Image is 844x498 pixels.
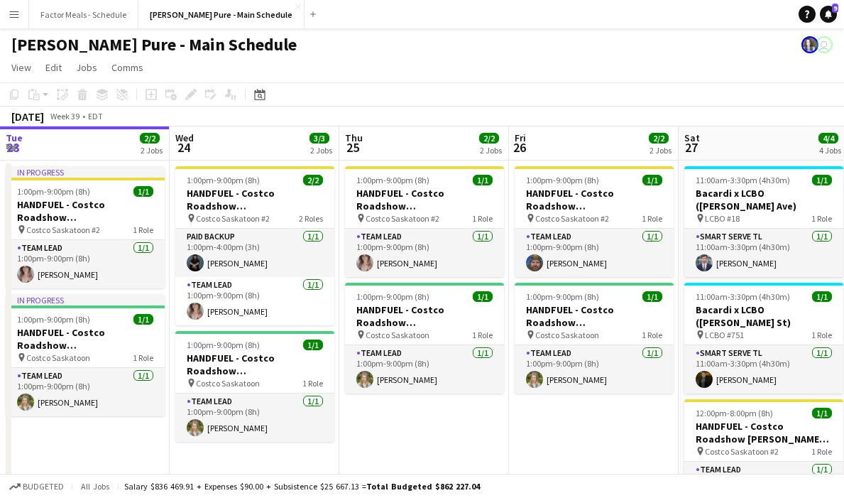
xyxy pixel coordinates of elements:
[515,283,674,394] app-job-card: 1:00pm-9:00pm (8h)1/1HANDFUEL - Costco Roadshow [GEOGRAPHIC_DATA], [GEOGRAPHIC_DATA] Costco Saska...
[684,303,843,329] h3: Bacardi x LCBO ([PERSON_NAME] St)
[684,283,843,394] app-job-card: 11:00am-3:30pm (4h30m)1/1Bacardi x LCBO ([PERSON_NAME] St) LCBO #7511 RoleSmart Serve TL1/111:00a...
[642,175,662,185] span: 1/1
[684,229,843,277] app-card-role: Smart Serve TL1/111:00am-3:30pm (4h30m)[PERSON_NAME]
[133,186,153,197] span: 1/1
[345,283,504,394] app-job-card: 1:00pm-9:00pm (8h)1/1HANDFUEL - Costco Roadshow [GEOGRAPHIC_DATA], [GEOGRAPHIC_DATA] Costco Saska...
[705,330,744,340] span: LCBO #751
[345,303,504,329] h3: HANDFUEL - Costco Roadshow [GEOGRAPHIC_DATA], [GEOGRAPHIC_DATA]
[303,340,323,350] span: 1/1
[187,340,260,350] span: 1:00pm-9:00pm (8h)
[175,131,194,144] span: Wed
[47,111,82,121] span: Week 39
[515,187,674,212] h3: HANDFUEL - Costco Roadshow [GEOGRAPHIC_DATA], [GEOGRAPHIC_DATA]
[6,166,165,178] div: In progress
[187,175,260,185] span: 1:00pm-9:00pm (8h)
[513,139,526,156] span: 26
[29,1,138,28] button: Factor Meals - Schedule
[6,198,165,224] h3: HANDFUEL - Costco Roadshow [GEOGRAPHIC_DATA], [GEOGRAPHIC_DATA]
[816,36,833,53] app-user-avatar: Tifany Scifo
[133,224,153,235] span: 1 Role
[684,420,843,445] h3: HANDFUEL - Costco Roadshow [PERSON_NAME], [GEOGRAPHIC_DATA]
[696,175,790,185] span: 11:00am-3:30pm (4h30m)
[345,345,504,394] app-card-role: Team Lead1/11:00pm-9:00pm (8h)[PERSON_NAME]
[6,294,165,416] div: In progress1:00pm-9:00pm (8h)1/1HANDFUEL - Costco Roadshow [GEOGRAPHIC_DATA], [GEOGRAPHIC_DATA] C...
[11,109,44,124] div: [DATE]
[175,166,334,325] app-job-card: 1:00pm-9:00pm (8h)2/2HANDFUEL - Costco Roadshow [GEOGRAPHIC_DATA], [GEOGRAPHIC_DATA] Costco Saska...
[472,213,493,224] span: 1 Role
[40,58,67,77] a: Edit
[138,1,305,28] button: [PERSON_NAME] Pure - Main Schedule
[6,368,165,416] app-card-role: Team Lead1/11:00pm-9:00pm (8h)[PERSON_NAME]
[141,145,163,156] div: 2 Jobs
[812,408,832,418] span: 1/1
[366,330,429,340] span: Costco Saskatoon
[515,166,674,277] app-job-card: 1:00pm-9:00pm (8h)1/1HANDFUEL - Costco Roadshow [GEOGRAPHIC_DATA], [GEOGRAPHIC_DATA] Costco Saska...
[299,213,323,224] span: 2 Roles
[696,408,773,418] span: 12:00pm-8:00pm (8h)
[124,481,480,492] div: Salary $836 469.91 + Expenses $90.00 + Subsistence $25 667.13 =
[819,145,841,156] div: 4 Jobs
[472,330,493,340] span: 1 Role
[6,58,37,77] a: View
[175,331,334,442] div: 1:00pm-9:00pm (8h)1/1HANDFUEL - Costco Roadshow [GEOGRAPHIC_DATA], [GEOGRAPHIC_DATA] Costco Saska...
[705,446,779,457] span: Costco Saskatoon #2
[17,186,90,197] span: 1:00pm-9:00pm (8h)
[345,131,363,144] span: Thu
[175,394,334,442] app-card-role: Team Lead1/11:00pm-9:00pm (8h)[PERSON_NAME]
[26,352,90,363] span: Costco Saskatoon
[696,291,790,302] span: 11:00am-3:30pm (4h30m)
[705,213,740,224] span: LCBO #18
[345,166,504,277] app-job-card: 1:00pm-9:00pm (8h)1/1HANDFUEL - Costco Roadshow [GEOGRAPHIC_DATA], [GEOGRAPHIC_DATA] Costco Saska...
[818,133,838,144] span: 4/4
[302,378,323,389] span: 1 Role
[175,352,334,377] h3: HANDFUEL - Costco Roadshow [GEOGRAPHIC_DATA], [GEOGRAPHIC_DATA]
[812,291,832,302] span: 1/1
[140,133,160,144] span: 2/2
[111,61,143,74] span: Comms
[345,187,504,212] h3: HANDFUEL - Costco Roadshow [GEOGRAPHIC_DATA], [GEOGRAPHIC_DATA]
[684,187,843,212] h3: Bacardi x LCBO ([PERSON_NAME] Ave)
[642,291,662,302] span: 1/1
[17,314,90,325] span: 1:00pm-9:00pm (8h)
[6,326,165,352] h3: HANDFUEL - Costco Roadshow [GEOGRAPHIC_DATA], [GEOGRAPHIC_DATA]
[345,229,504,277] app-card-role: Team Lead1/11:00pm-9:00pm (8h)[PERSON_NAME]
[684,166,843,277] app-job-card: 11:00am-3:30pm (4h30m)1/1Bacardi x LCBO ([PERSON_NAME] Ave) LCBO #181 RoleSmart Serve TL1/111:00a...
[682,139,700,156] span: 27
[811,330,832,340] span: 1 Role
[801,36,818,53] app-user-avatar: Ashleigh Rains
[356,291,429,302] span: 1:00pm-9:00pm (8h)
[6,131,23,144] span: Tue
[11,34,297,55] h1: [PERSON_NAME] Pure - Main Schedule
[6,166,165,288] app-job-card: In progress1:00pm-9:00pm (8h)1/1HANDFUEL - Costco Roadshow [GEOGRAPHIC_DATA], [GEOGRAPHIC_DATA] C...
[175,187,334,212] h3: HANDFUEL - Costco Roadshow [GEOGRAPHIC_DATA], [GEOGRAPHIC_DATA]
[6,294,165,305] div: In progress
[303,175,323,185] span: 2/2
[106,58,149,77] a: Comms
[649,133,669,144] span: 2/2
[535,213,609,224] span: Costco Saskatoon #2
[133,314,153,325] span: 1/1
[175,229,334,277] app-card-role: Paid Backup1/11:00pm-4:00pm (3h)[PERSON_NAME]
[70,58,103,77] a: Jobs
[526,291,599,302] span: 1:00pm-9:00pm (8h)
[811,213,832,224] span: 1 Role
[515,229,674,277] app-card-role: Team Lead1/11:00pm-9:00pm (8h)[PERSON_NAME]
[366,213,439,224] span: Costco Saskatoon #2
[684,345,843,394] app-card-role: Smart Serve TL1/111:00am-3:30pm (4h30m)[PERSON_NAME]
[343,139,363,156] span: 25
[811,446,832,457] span: 1 Role
[515,303,674,329] h3: HANDFUEL - Costco Roadshow [GEOGRAPHIC_DATA], [GEOGRAPHIC_DATA]
[480,145,502,156] div: 2 Jobs
[26,224,100,235] span: Costco Saskatoon #2
[642,213,662,224] span: 1 Role
[473,175,493,185] span: 1/1
[479,133,499,144] span: 2/2
[310,145,332,156] div: 2 Jobs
